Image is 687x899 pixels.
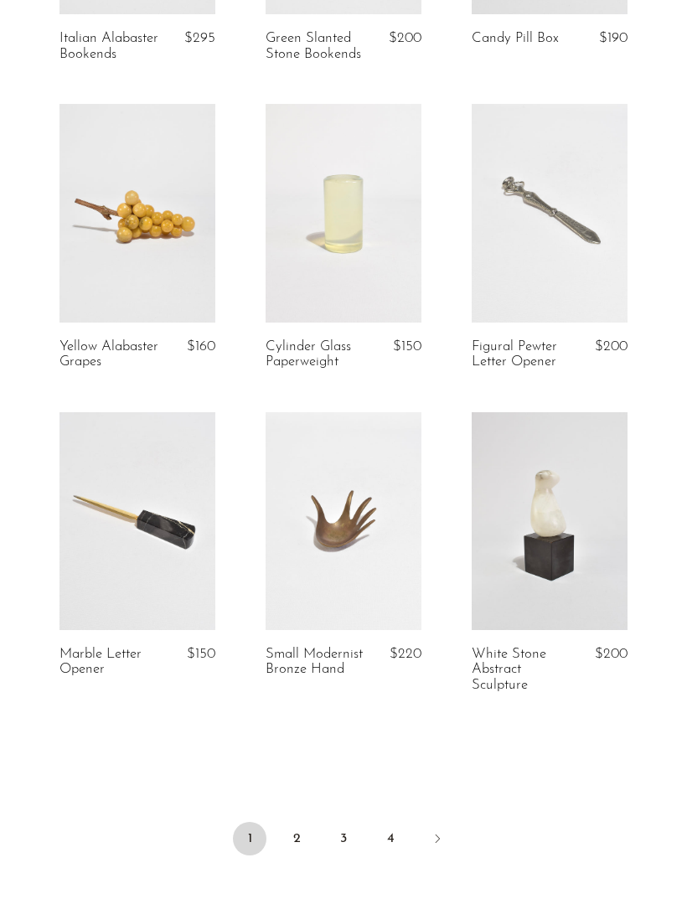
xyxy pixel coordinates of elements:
a: Small Modernist Bronze Hand [266,647,364,678]
a: Green Slanted Stone Bookends [266,31,364,62]
a: 3 [327,822,360,855]
a: 4 [374,822,407,855]
span: $200 [389,31,421,45]
a: Yellow Alabaster Grapes [59,339,158,370]
a: Figural Pewter Letter Opener [472,339,571,370]
a: Italian Alabaster Bookends [59,31,158,62]
a: Candy Pill Box [472,31,559,46]
span: $295 [184,31,215,45]
a: Marble Letter Opener [59,647,158,678]
span: $220 [390,647,421,661]
span: $150 [187,647,215,661]
a: Next [421,822,454,859]
span: 1 [233,822,266,855]
span: $190 [599,31,628,45]
a: White Stone Abstract Sculpture [472,647,571,693]
span: $150 [393,339,421,354]
a: 2 [280,822,313,855]
span: $200 [595,339,628,354]
span: $200 [595,647,628,661]
span: $160 [187,339,215,354]
a: Cylinder Glass Paperweight [266,339,364,370]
